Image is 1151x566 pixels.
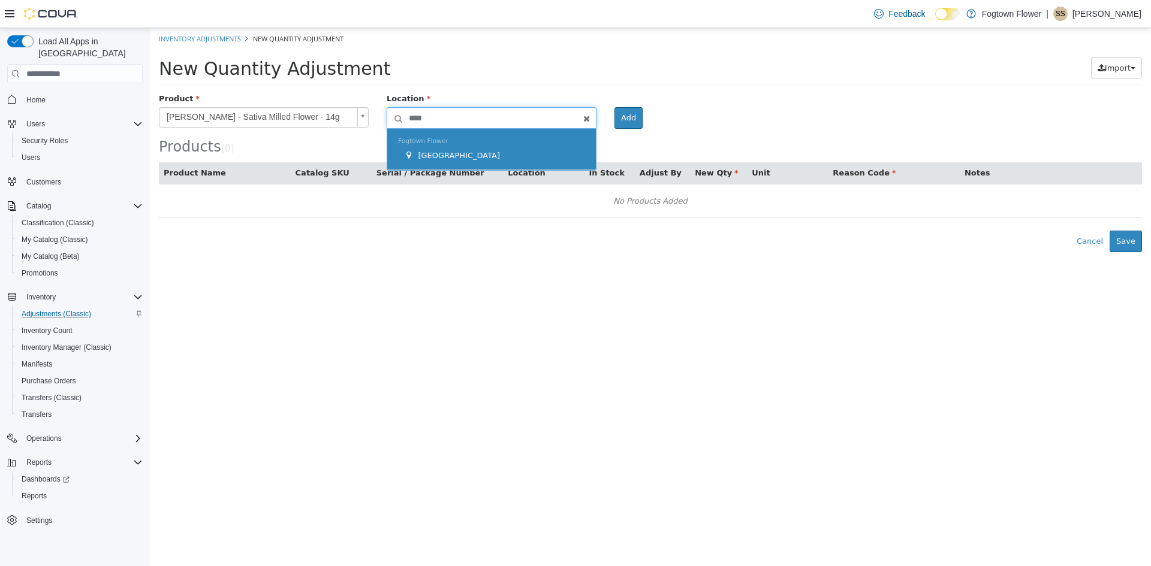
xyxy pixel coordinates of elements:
[358,139,397,151] button: Location
[22,343,112,352] span: Inventory Manager (Classic)
[17,374,143,388] span: Purchase Orders
[1046,7,1048,21] p: |
[2,289,147,305] button: Inventory
[26,434,62,443] span: Operations
[22,136,68,146] span: Security Roles
[24,8,78,20] img: Cova
[22,309,91,319] span: Adjustments (Classic)
[22,199,56,213] button: Catalog
[26,177,61,187] span: Customers
[34,35,143,59] span: Load All Apps in [GEOGRAPHIC_DATA]
[22,268,58,278] span: Promotions
[75,115,81,126] span: 0
[22,235,88,244] span: My Catalog (Classic)
[9,79,219,99] a: [PERSON_NAME] - Sativa Milled Flower - 14g
[22,455,56,470] button: Reports
[960,202,992,224] button: Save
[12,406,147,423] button: Transfers
[2,511,147,529] button: Settings
[268,123,350,132] span: [GEOGRAPHIC_DATA]
[17,340,143,355] span: Inventory Manager (Classic)
[17,391,143,405] span: Transfers (Classic)
[2,198,147,214] button: Catalog
[22,199,143,213] span: Catalog
[22,252,80,261] span: My Catalog (Beta)
[17,307,96,321] a: Adjustments (Classic)
[9,6,91,15] a: Inventory Adjustments
[17,150,143,165] span: Users
[17,374,81,388] a: Purchase Orders
[22,218,94,228] span: Classification (Classic)
[9,30,240,51] span: New Quantity Adjustment
[22,455,143,470] span: Reports
[490,139,534,151] button: Adjust By
[683,140,746,149] span: Reason Code
[22,175,66,189] a: Customers
[227,139,337,151] button: Serial / Package Number
[17,357,57,371] a: Manifests
[935,20,936,21] span: Dark Mode
[22,393,82,402] span: Transfers (Classic)
[22,117,143,131] span: Users
[17,391,86,405] a: Transfers (Classic)
[22,290,61,304] button: Inventory
[17,323,77,338] a: Inventory Count
[12,305,147,322] button: Adjustments (Classic)
[17,134,73,148] a: Security Roles
[1053,7,1068,21] div: Sina Sabetghadam
[2,430,147,447] button: Operations
[602,139,622,151] button: Unit
[941,29,992,51] button: Import
[982,7,1042,21] p: Fogtown Flower
[22,153,40,162] span: Users
[17,340,116,355] a: Inventory Manager (Classic)
[17,134,143,148] span: Security Roles
[9,110,71,127] span: Products
[248,109,299,117] span: Fogtown Flower
[1056,7,1065,21] span: SS
[12,488,147,504] button: Reports
[12,339,147,356] button: Inventory Manager (Classic)
[26,119,45,129] span: Users
[26,201,51,211] span: Catalog
[465,79,493,101] button: Add
[17,407,143,422] span: Transfers
[10,80,203,99] span: [PERSON_NAME] - Sativa Milled Flower - 14g
[2,116,147,132] button: Users
[12,149,147,166] button: Users
[935,8,960,20] input: Dark Mode
[22,513,143,528] span: Settings
[26,516,52,525] span: Settings
[17,472,143,486] span: Dashboards
[17,307,143,321] span: Adjustments (Classic)
[22,431,143,446] span: Operations
[17,216,143,230] span: Classification (Classic)
[22,93,50,107] a: Home
[22,491,47,501] span: Reports
[17,323,143,338] span: Inventory Count
[12,356,147,373] button: Manifests
[26,95,46,105] span: Home
[12,132,147,149] button: Security Roles
[12,389,147,406] button: Transfers (Classic)
[26,458,52,467] span: Reports
[12,471,147,488] a: Dashboards
[17,489,143,503] span: Reports
[17,407,56,422] a: Transfers
[22,431,67,446] button: Operations
[17,357,143,371] span: Manifests
[815,139,842,151] button: Notes
[17,232,93,247] a: My Catalog (Classic)
[439,139,477,151] button: In Stock
[22,474,70,484] span: Dashboards
[26,292,56,302] span: Inventory
[17,150,45,165] a: Users
[22,410,52,419] span: Transfers
[103,6,194,15] span: New Quantity Adjustment
[14,139,79,151] button: Product Name
[17,216,99,230] a: Classification (Classic)
[12,373,147,389] button: Purchase Orders
[2,454,147,471] button: Reports
[22,513,57,528] a: Settings
[2,90,147,108] button: Home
